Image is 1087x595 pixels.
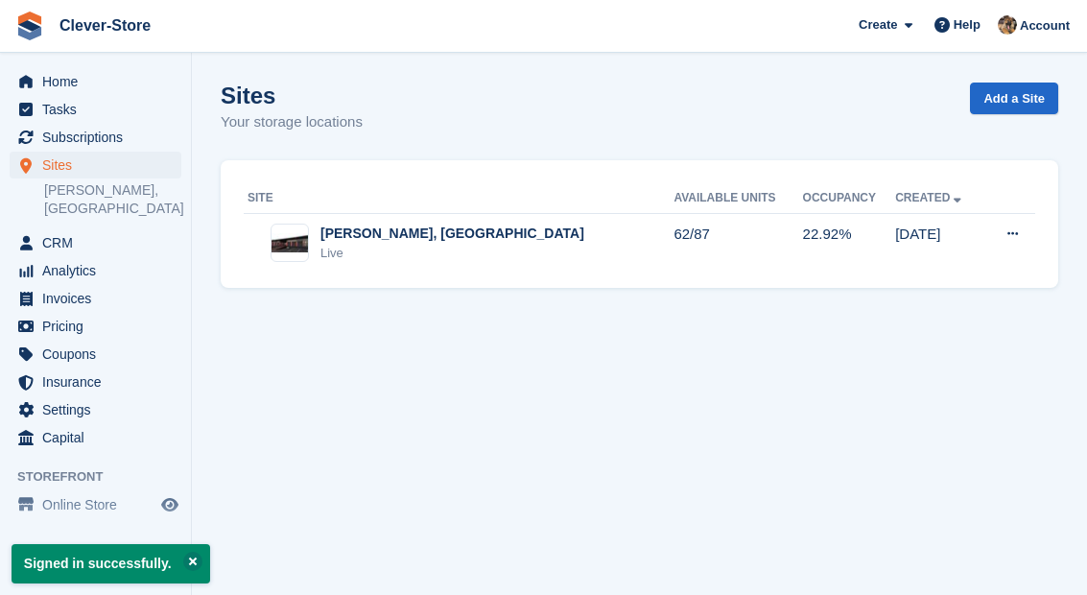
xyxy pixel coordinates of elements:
a: menu [10,491,181,518]
th: Site [244,183,673,214]
span: Capital [42,424,157,451]
a: menu [10,257,181,284]
a: menu [10,96,181,123]
td: [DATE] [895,213,983,273]
td: 62/87 [673,213,802,273]
a: menu [10,369,181,395]
p: Your storage locations [221,111,363,133]
img: Andy Mackinnon [998,15,1017,35]
a: Preview store [158,493,181,516]
img: stora-icon-8386f47178a22dfd0bd8f6a31ec36ba5ce8667c1dd55bd0f319d3a0aa187defe.svg [15,12,44,40]
span: Create [859,15,897,35]
a: Clever-Store [52,10,158,41]
a: menu [10,424,181,451]
a: menu [10,313,181,340]
span: Help [954,15,981,35]
span: Subscriptions [42,124,157,151]
a: [PERSON_NAME], [GEOGRAPHIC_DATA] [44,181,181,218]
a: menu [10,396,181,423]
a: menu [10,229,181,256]
span: Home [42,68,157,95]
th: Available Units [673,183,802,214]
span: Insurance [42,369,157,395]
span: Settings [42,396,157,423]
span: CRM [42,229,157,256]
span: Analytics [42,257,157,284]
span: Account [1020,16,1070,36]
span: Sites [42,152,157,178]
td: 22.92% [803,213,896,273]
a: menu [10,341,181,368]
img: Image of Hamilton, Lanarkshire site [272,233,308,252]
a: Created [895,191,965,204]
h1: Sites [221,83,363,108]
span: Storefront [17,467,191,487]
span: Online Store [42,491,157,518]
div: Live [320,244,584,263]
a: menu [10,68,181,95]
div: [PERSON_NAME], [GEOGRAPHIC_DATA] [320,224,584,244]
a: Add a Site [970,83,1058,114]
p: Signed in successfully. [12,544,210,583]
a: menu [10,124,181,151]
span: Pricing [42,313,157,340]
a: menu [10,285,181,312]
a: menu [10,152,181,178]
th: Occupancy [803,183,896,214]
span: Tasks [42,96,157,123]
span: Invoices [42,285,157,312]
span: Coupons [42,341,157,368]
